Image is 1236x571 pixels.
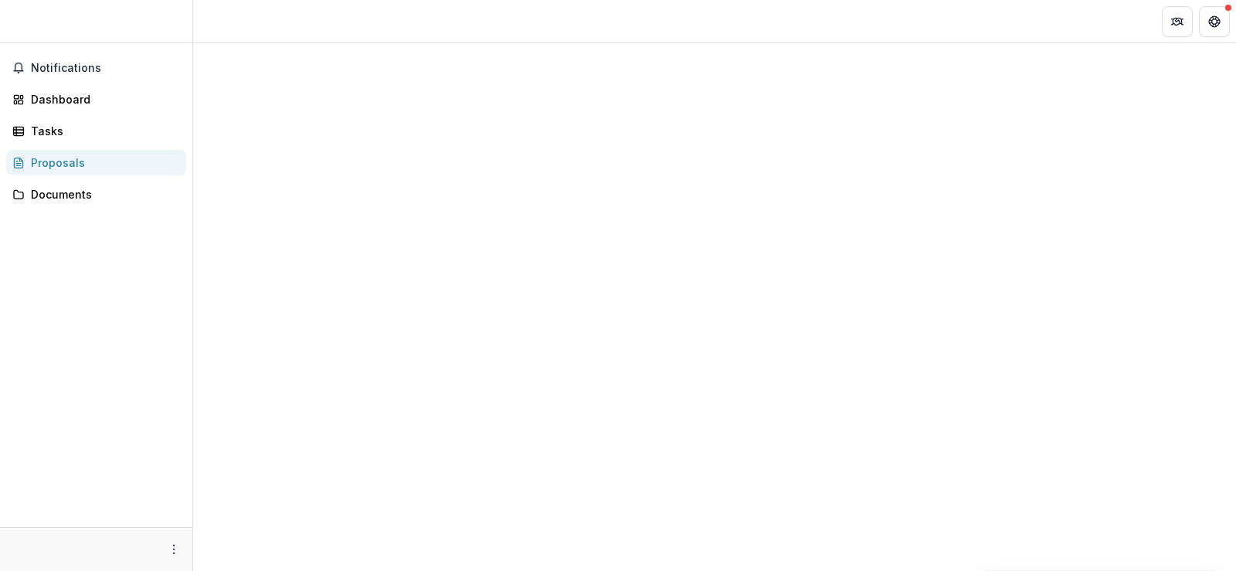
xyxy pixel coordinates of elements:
a: Dashboard [6,87,186,112]
button: Partners [1162,6,1193,37]
a: Tasks [6,118,186,144]
div: Dashboard [31,91,174,107]
a: Proposals [6,150,186,175]
div: Documents [31,186,174,202]
button: More [165,540,183,559]
div: Tasks [31,123,174,139]
button: Get Help [1199,6,1230,37]
a: Documents [6,182,186,207]
div: Proposals [31,155,174,171]
button: Notifications [6,56,186,80]
span: Notifications [31,62,180,75]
